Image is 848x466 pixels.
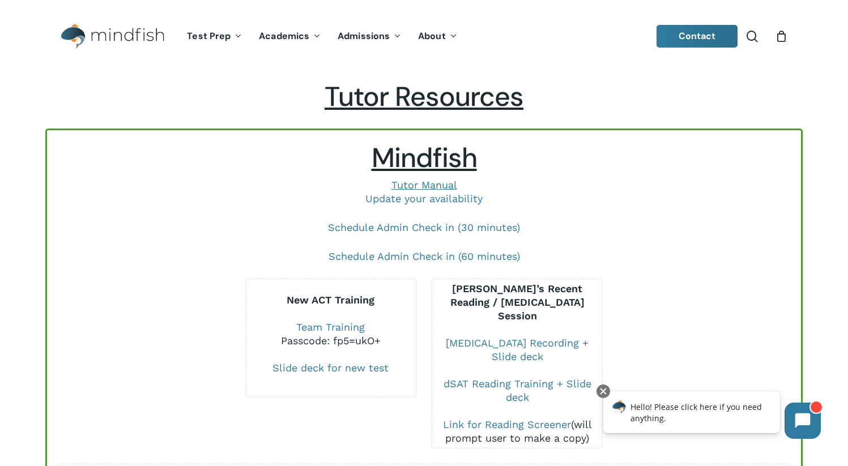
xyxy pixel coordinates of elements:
[591,382,832,450] iframe: Chatbot
[365,193,483,204] a: Update your availability
[287,294,374,306] b: New ACT Training
[187,30,231,42] span: Test Prep
[446,337,589,362] a: [MEDICAL_DATA] Recording + Slide deck
[325,79,523,114] span: Tutor Resources
[443,418,571,430] a: Link for Reading Screener
[372,140,477,176] span: Mindfish
[246,334,416,348] div: Passcode: fp5=ukO+
[178,15,465,58] nav: Main Menu
[272,362,389,374] a: Slide deck for new test
[338,30,390,42] span: Admissions
[444,378,591,403] a: dSAT Reading Training + Slide deck
[432,418,603,445] div: (will prompt user to make a copy)
[329,32,410,41] a: Admissions
[329,250,520,262] a: Schedule Admin Check in (60 minutes)
[410,32,466,41] a: About
[178,32,250,41] a: Test Prep
[418,30,446,42] span: About
[657,25,738,48] a: Contact
[679,30,716,42] span: Contact
[45,15,803,58] header: Main Menu
[391,179,457,191] a: Tutor Manual
[259,30,309,42] span: Academics
[450,283,585,322] b: [PERSON_NAME]’s Recent Reading / [MEDICAL_DATA] Session
[250,32,329,41] a: Academics
[328,221,520,233] a: Schedule Admin Check in (30 minutes)
[775,30,787,42] a: Cart
[296,321,365,333] a: Team Training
